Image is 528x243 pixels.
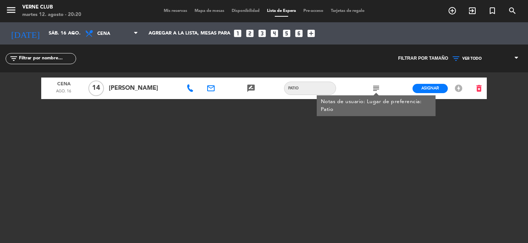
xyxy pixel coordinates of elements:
i: [DATE] [6,25,45,42]
button: Asignar [413,84,448,93]
i: rate_review [247,84,255,93]
span: Tarjetas de regalo [327,9,368,13]
span: Agregar a la lista, mesas para [149,30,230,36]
span: Pre-acceso [300,9,327,13]
span: ago. 16 [44,88,84,98]
span: Cena [44,79,84,89]
span: Asignar [421,85,439,91]
i: filter_list [9,54,18,63]
span: Lista de Espera [263,9,300,13]
i: menu [6,4,17,16]
i: arrow_drop_down [69,29,78,38]
i: looks_two [245,29,255,38]
span: Disponibilidad [228,9,263,13]
i: looks_3 [257,29,267,38]
i: turned_in_not [488,6,497,15]
i: delete_forever [475,84,483,93]
i: looks_5 [282,29,291,38]
span: Mapa de mesas [191,9,228,13]
button: menu [6,4,17,18]
div: Verne club [22,4,81,11]
span: VER TODO [462,56,482,61]
input: Filtrar por nombre... [18,55,76,63]
span: PATIO [284,85,302,91]
i: search [508,6,517,15]
span: Mis reservas [160,9,191,13]
div: Notas de usuario: Lugar de preferencia: Patio [321,98,432,114]
span: Cena [97,27,133,41]
i: add_circle_outline [448,6,457,15]
i: looks_6 [294,29,304,38]
span: 14 [88,81,104,96]
span: Filtrar por tamaño [398,55,448,62]
button: delete_forever [471,82,487,95]
i: looks_one [233,29,242,38]
i: exit_to_app [468,6,477,15]
i: looks_4 [270,29,279,38]
div: martes 12. agosto - 20:20 [22,11,81,19]
span: [PERSON_NAME] [109,83,178,93]
i: email [206,84,215,93]
i: subject [372,84,381,93]
button: offline_bolt [452,83,465,93]
i: offline_bolt [454,84,463,93]
i: add_box [306,29,316,38]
